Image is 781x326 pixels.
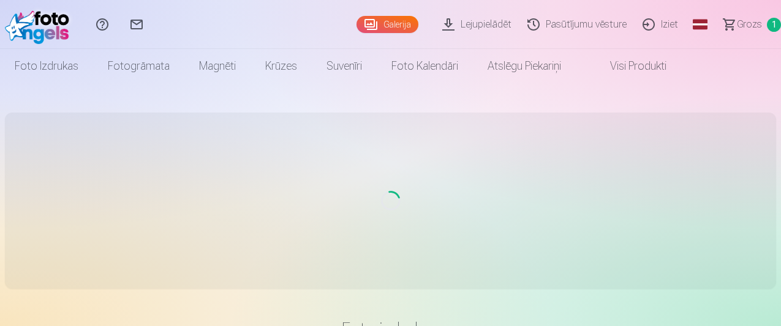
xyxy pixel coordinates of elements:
a: Galerija [357,16,418,33]
img: /fa1 [5,5,75,44]
a: Foto kalendāri [377,49,473,83]
a: Suvenīri [312,49,377,83]
span: Grozs [737,17,762,32]
span: 1 [767,18,781,32]
a: Fotogrāmata [93,49,184,83]
a: Atslēgu piekariņi [473,49,576,83]
a: Krūzes [251,49,312,83]
a: Visi produkti [576,49,681,83]
a: Magnēti [184,49,251,83]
